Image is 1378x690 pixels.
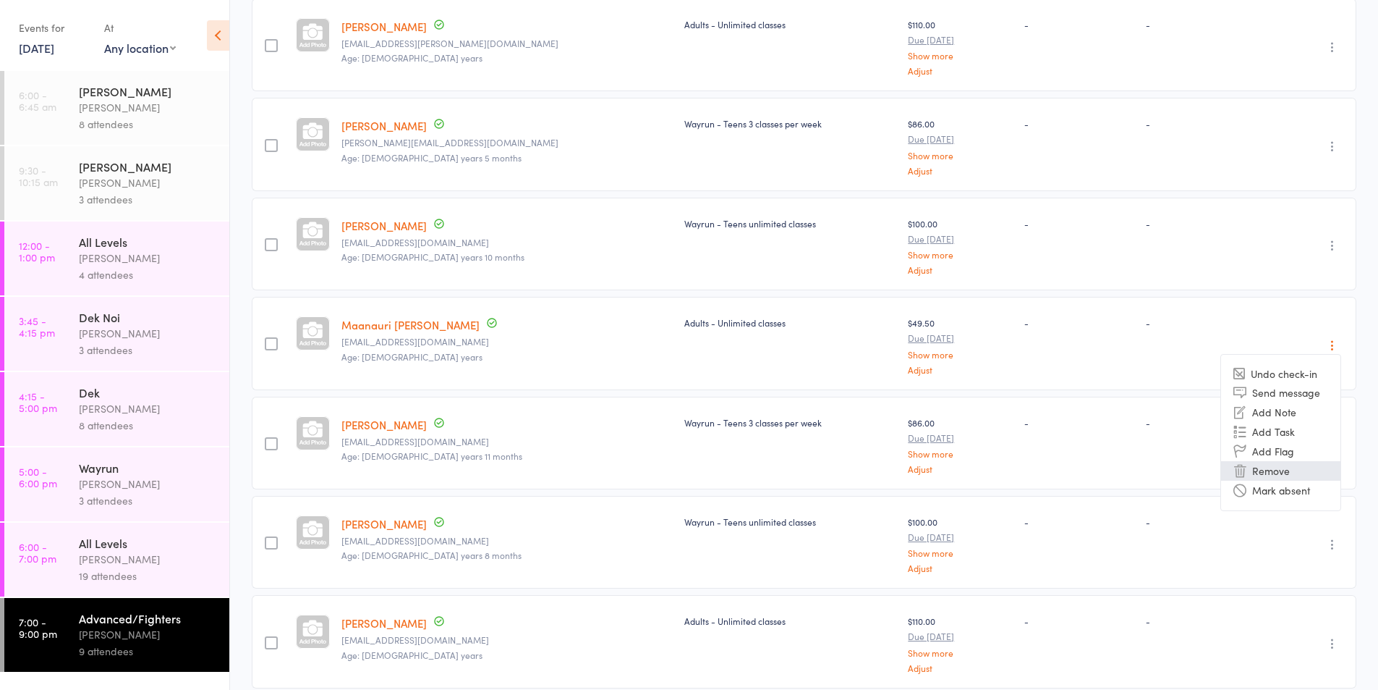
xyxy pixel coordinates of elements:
[79,250,217,266] div: [PERSON_NAME]
[908,51,1013,60] a: Show more
[908,548,1013,558] a: Show more
[79,568,217,584] div: 19 attendees
[79,610,217,626] div: Advanced/Fighters
[1221,365,1340,383] li: Undo check-in
[341,237,673,248] small: brownainsley306@gmail.com
[908,631,1013,641] small: Due [DATE]
[908,250,1013,259] a: Show more
[908,316,1013,374] div: $49.50
[684,516,896,528] div: Wayrun - Teens unlimited classes
[1146,217,1271,230] div: -
[908,648,1013,657] a: Show more
[19,616,57,639] time: 7:00 - 9:00 pm
[79,116,217,132] div: 8 attendees
[908,217,1013,274] div: $100.00
[341,38,673,49] small: trac.maas@gmail.com
[1221,461,1340,481] li: Remove
[341,118,427,133] a: [PERSON_NAME]
[1024,516,1134,528] div: -
[1024,615,1134,627] div: -
[79,309,217,325] div: Dek Noi
[341,649,482,661] span: Age: [DEMOGRAPHIC_DATA] years
[1146,615,1271,627] div: -
[908,166,1013,175] a: Adjust
[4,222,229,295] a: 12:00 -1:00 pmAll Levels[PERSON_NAME]4 attendees
[79,99,217,116] div: [PERSON_NAME]
[908,66,1013,75] a: Adjust
[19,40,54,56] a: [DATE]
[1221,481,1340,500] li: Mark absent
[79,266,217,283] div: 4 attendees
[684,416,896,429] div: Wayrun - Teens 3 classes per week
[1146,117,1271,130] div: -
[341,251,524,263] span: Age: [DEMOGRAPHIC_DATA] years 10 months
[908,663,1013,673] a: Adjust
[1221,422,1340,442] li: Add Task
[4,447,229,521] a: 5:00 -6:00 pmWayrun[PERSON_NAME]3 attendees
[684,18,896,30] div: Adults - Unlimited classes
[1146,416,1271,429] div: -
[4,523,229,597] a: 6:00 -7:00 pmAll Levels[PERSON_NAME]19 attendees
[341,218,427,233] a: [PERSON_NAME]
[908,151,1013,160] a: Show more
[684,615,896,627] div: Adults - Unlimited classes
[908,365,1013,374] a: Adjust
[79,174,217,191] div: [PERSON_NAME]
[79,626,217,643] div: [PERSON_NAME]
[79,460,217,476] div: Wayrun
[908,433,1013,443] small: Due [DATE]
[908,464,1013,474] a: Adjust
[79,384,217,400] div: Dek
[19,240,55,263] time: 12:00 - 1:00 pm
[341,350,482,363] span: Age: [DEMOGRAPHIC_DATA] years
[1221,442,1340,461] li: Add Flag
[1024,117,1134,130] div: -
[79,234,217,250] div: All Levels
[79,492,217,509] div: 3 attendees
[19,541,56,564] time: 6:00 - 7:00 pm
[908,35,1013,45] small: Due [DATE]
[1146,516,1271,528] div: -
[79,159,217,174] div: [PERSON_NAME]
[4,598,229,672] a: 7:00 -9:00 pmAdvanced/Fighters[PERSON_NAME]9 attendees
[341,51,482,64] span: Age: [DEMOGRAPHIC_DATA] years
[79,551,217,568] div: [PERSON_NAME]
[341,615,427,631] a: [PERSON_NAME]
[1146,18,1271,30] div: -
[4,71,229,145] a: 6:00 -6:45 am[PERSON_NAME][PERSON_NAME]8 attendees
[79,325,217,342] div: [PERSON_NAME]
[341,516,427,531] a: [PERSON_NAME]
[79,342,217,358] div: 3 attendees
[908,516,1013,573] div: $100.00
[104,40,176,56] div: Any location
[1221,383,1340,403] li: Send message
[1146,316,1271,329] div: -
[908,134,1013,144] small: Due [DATE]
[79,643,217,660] div: 9 attendees
[341,337,673,347] small: mkaylatarei@gmail.com
[684,316,896,329] div: Adults - Unlimited classes
[908,449,1013,458] a: Show more
[341,151,522,164] span: Age: [DEMOGRAPHIC_DATA] years 5 months
[341,317,480,332] a: Maanauri [PERSON_NAME]
[341,437,673,447] small: liam.rutter22@gmail.com
[79,400,217,417] div: [PERSON_NAME]
[684,117,896,130] div: Wayrun - Teens 3 classes per week
[908,416,1013,474] div: $86.00
[341,138,673,148] small: steve-kristy@bigpond.com
[1024,18,1134,30] div: -
[341,536,673,546] small: braxton_storer1109@outlook.com
[341,417,427,432] a: [PERSON_NAME]
[19,466,57,489] time: 5:00 - 6:00 pm
[341,19,427,34] a: [PERSON_NAME]
[1024,416,1134,429] div: -
[908,563,1013,573] a: Adjust
[908,117,1013,174] div: $86.00
[1221,403,1340,422] li: Add Note
[79,83,217,99] div: [PERSON_NAME]
[19,164,58,188] time: 9:30 - 10:15 am
[4,146,229,220] a: 9:30 -10:15 am[PERSON_NAME][PERSON_NAME]3 attendees
[79,417,217,434] div: 8 attendees
[908,350,1013,359] a: Show more
[19,315,55,338] time: 3:45 - 4:15 pm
